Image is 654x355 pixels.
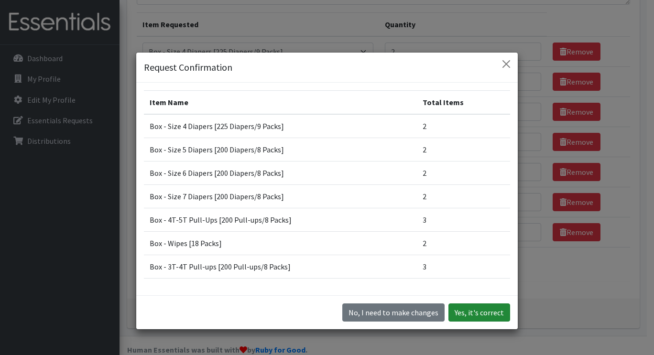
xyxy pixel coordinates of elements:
[144,60,232,75] h5: Request Confirmation
[144,208,417,231] td: Box - 4T-5T Pull-Ups [200 Pull-ups/8 Packs]
[499,56,514,72] button: Close
[144,255,417,278] td: Box - 3T-4T Pull-ups [200 Pull-ups/8 Packs]
[448,303,510,322] button: Yes, it's correct
[417,231,511,255] td: 2
[144,231,417,255] td: Box - Wipes [18 Packs]
[417,255,511,278] td: 3
[417,90,511,114] th: Total Items
[417,138,511,161] td: 2
[144,138,417,161] td: Box - Size 5 Diapers [200 Diapers/8 Packs]
[417,114,511,138] td: 2
[144,114,417,138] td: Box - Size 4 Diapers [225 Diapers/9 Packs]
[417,208,511,231] td: 3
[144,161,417,184] td: Box - Size 6 Diapers [200 Diapers/8 Packs]
[144,184,417,208] td: Box - Size 7 Diapers [200 Diapers/8 Packs]
[144,90,417,114] th: Item Name
[417,161,511,184] td: 2
[342,303,445,322] button: No I need to make changes
[417,184,511,208] td: 2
